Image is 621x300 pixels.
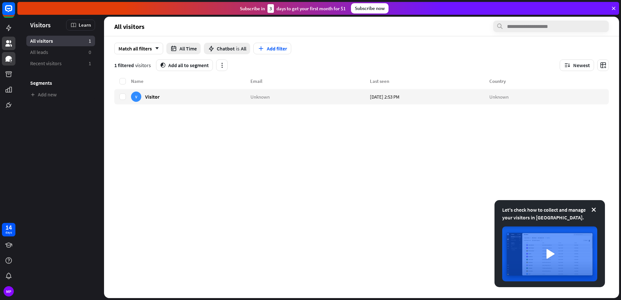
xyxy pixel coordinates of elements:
[5,3,24,22] button: Open LiveChat chat widget
[156,59,213,71] button: segmentAdd all to segment
[114,62,134,68] span: 1 filtered
[4,286,14,296] div: MP
[502,206,597,221] div: Let's check how to collect and manage your visitors in [GEOGRAPHIC_DATA].
[145,93,160,100] span: Visitor
[5,230,12,235] div: days
[89,60,91,67] aside: 1
[135,62,151,68] span: visitors
[253,43,291,54] button: Add filter
[217,45,235,52] span: Chatbot
[370,78,489,84] div: Last seen
[560,59,594,71] button: Newest
[240,4,346,13] div: Subscribe in days to get your first month for $1
[131,92,141,102] div: V
[160,63,166,68] i: segment
[114,43,163,54] div: Match all filters
[89,38,91,44] aside: 1
[241,45,246,52] span: All
[26,80,95,86] h3: Segments
[30,38,53,44] span: All visitors
[131,78,250,84] div: Name
[267,4,274,13] div: 3
[370,93,399,100] span: [DATE] 2:53 PM
[250,93,270,100] span: Unknown
[30,21,51,29] span: Visitors
[30,49,48,56] span: All leads
[2,223,15,236] a: 14 days
[26,47,95,57] a: All leads 0
[152,47,159,50] i: arrow_down
[166,43,201,54] button: All Time
[502,226,597,281] img: image
[114,23,144,30] span: All visitors
[89,49,91,56] aside: 0
[236,45,240,52] span: is
[351,3,389,13] div: Subscribe now
[489,78,609,84] div: Country
[5,225,12,230] div: 14
[30,60,62,67] span: Recent visitors
[26,58,95,69] a: Recent visitors 1
[489,93,509,100] span: Unknown
[79,22,91,28] span: Learn
[26,89,95,100] a: Add new
[250,78,370,84] div: Email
